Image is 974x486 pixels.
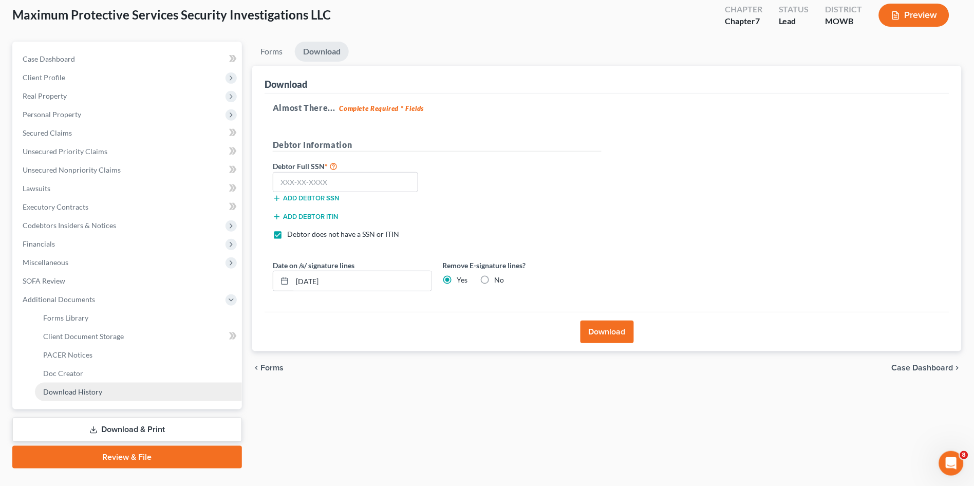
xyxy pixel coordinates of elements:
[273,102,941,114] h5: Almost There...
[960,451,968,459] span: 8
[273,139,602,152] h5: Debtor Information
[725,15,762,27] div: Chapter
[23,276,65,285] span: SOFA Review
[35,364,242,383] a: Doc Creator
[23,258,68,267] span: Miscellaneous
[23,54,75,63] span: Case Dashboard
[43,350,92,359] span: PACER Notices
[340,104,424,113] strong: Complete Required * Fields
[23,73,65,82] span: Client Profile
[23,202,88,211] span: Executory Contracts
[43,313,88,322] span: Forms Library
[442,260,602,271] label: Remove E-signature lines?
[779,15,809,27] div: Lead
[939,451,964,476] iframe: Intercom live chat
[23,184,50,193] span: Lawsuits
[273,194,339,202] button: Add debtor SSN
[14,161,242,179] a: Unsecured Nonpriority Claims
[23,147,107,156] span: Unsecured Priority Claims
[252,364,260,372] i: chevron_left
[265,78,307,90] div: Download
[14,198,242,216] a: Executory Contracts
[580,321,634,343] button: Download
[12,7,331,22] span: Maximum Protective Services Security Investigations LLC
[35,383,242,401] a: Download History
[252,364,297,372] button: chevron_left Forms
[879,4,949,27] button: Preview
[23,165,121,174] span: Unsecured Nonpriority Claims
[892,364,953,372] span: Case Dashboard
[23,128,72,137] span: Secured Claims
[273,260,354,271] label: Date on /s/ signature lines
[23,239,55,248] span: Financials
[14,142,242,161] a: Unsecured Priority Claims
[892,364,962,372] a: Case Dashboard chevron_right
[268,160,437,172] label: Debtor Full SSN
[14,50,242,68] a: Case Dashboard
[43,369,83,378] span: Doc Creator
[12,446,242,469] a: Review & File
[725,4,762,15] div: Chapter
[273,213,338,221] button: Add debtor ITIN
[14,179,242,198] a: Lawsuits
[35,327,242,346] a: Client Document Storage
[826,4,863,15] div: District
[14,124,242,142] a: Secured Claims
[457,275,467,285] label: Yes
[23,221,116,230] span: Codebtors Insiders & Notices
[14,272,242,290] a: SOFA Review
[43,332,124,341] span: Client Document Storage
[292,271,432,291] input: MM/DD/YYYY
[755,16,760,26] span: 7
[43,387,102,396] span: Download History
[287,229,399,239] label: Debtor does not have a SSN or ITIN
[35,309,242,327] a: Forms Library
[12,418,242,442] a: Download & Print
[23,110,81,119] span: Personal Property
[23,295,95,304] span: Additional Documents
[953,364,962,372] i: chevron_right
[779,4,809,15] div: Status
[35,346,242,364] a: PACER Notices
[273,172,418,193] input: XXX-XX-XXXX
[494,275,504,285] label: No
[295,42,349,62] a: Download
[252,42,291,62] a: Forms
[23,91,67,100] span: Real Property
[260,364,284,372] span: Forms
[826,15,863,27] div: MOWB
